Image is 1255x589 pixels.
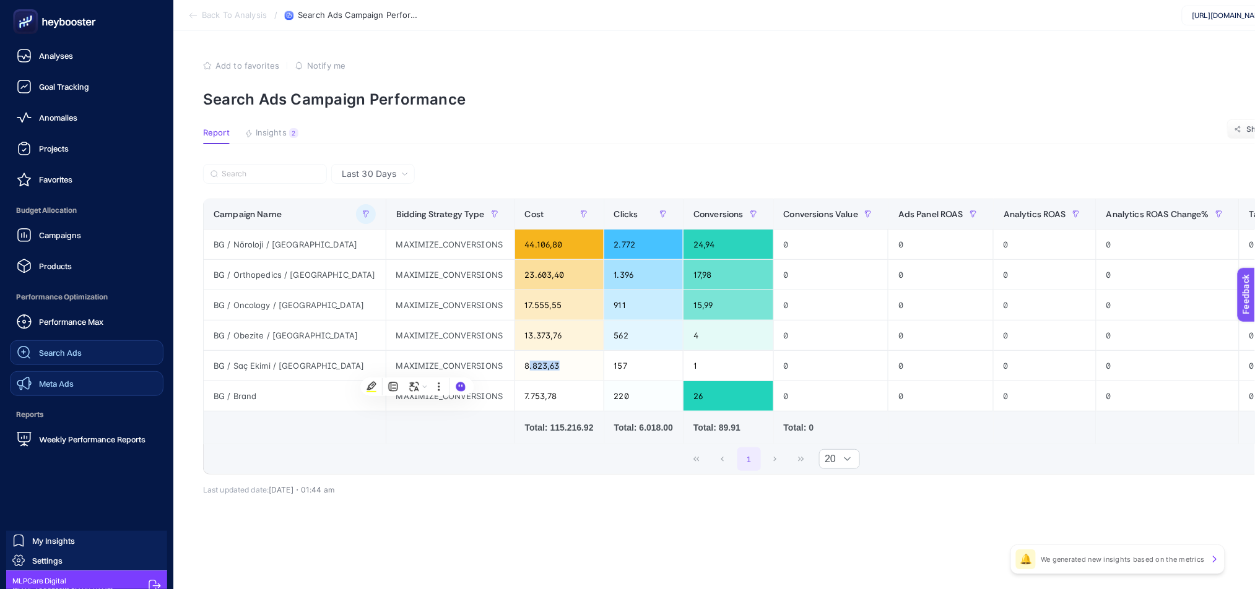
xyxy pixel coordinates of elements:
[39,144,69,153] span: Projects
[10,285,163,309] span: Performance Optimization
[774,290,888,320] div: 0
[10,198,163,223] span: Budget Allocation
[386,351,515,380] div: MAXIMIZE_CONVERSIONS
[1096,290,1239,320] div: 0
[888,230,993,259] div: 0
[39,261,72,271] span: Products
[307,61,345,71] span: Notify me
[269,485,334,494] span: [DATE]・01:44 am
[204,351,386,380] div: BG / Saç Ekimi / [GEOGRAPHIC_DATA]
[386,381,515,411] div: MAXIMIZE_CONVERSIONS
[298,11,422,20] span: Search Ads Campaign Performance
[888,290,993,320] div: 0
[39,113,77,123] span: Anomalies
[289,128,298,138] div: 2
[1106,209,1209,219] span: Analytics ROAS Change%
[342,168,396,180] span: Last 30 Days
[7,4,47,14] span: Feedback
[202,11,267,20] span: Back To Analysis
[604,351,683,380] div: 157
[774,381,888,411] div: 0
[1004,209,1066,219] span: Analytics ROAS
[12,576,113,586] span: MLPCare Digital
[994,290,1096,320] div: 0
[10,167,163,192] a: Favorites
[39,348,82,358] span: Search Ads
[515,320,604,350] div: 13.373,76
[515,351,604,380] div: 8.823,63
[39,51,73,61] span: Analyses
[604,381,683,411] div: 220
[256,128,287,138] span: Insights
[515,290,604,320] div: 17.555,55
[10,340,163,365] a: Search Ads
[693,421,763,434] div: Total: 89.91
[39,317,103,327] span: Performance Max
[10,254,163,278] a: Products
[515,230,604,259] div: 44.106,80
[32,556,63,565] span: Settings
[614,209,638,219] span: Clicks
[684,381,773,411] div: 26
[604,230,683,259] div: 2.772
[525,209,544,219] span: Cost
[820,450,836,468] span: Rows per page
[10,105,163,130] a: Anomalies
[10,223,163,247] a: Campaigns
[774,260,888,290] div: 0
[215,61,279,71] span: Add to favorites
[203,485,269,494] span: Last updated date:
[604,260,683,290] div: 1.396
[693,209,744,219] span: Conversions
[396,209,485,219] span: Bidding Strategy Type
[39,379,74,389] span: Meta Ads
[386,290,515,320] div: MAXIMIZE_CONVERSIONS
[604,320,683,350] div: 562
[784,421,878,434] div: Total: 0
[39,434,145,444] span: Weekly Performance Reports
[10,402,163,427] span: Reports
[274,10,277,20] span: /
[203,128,230,138] span: Report
[295,61,345,71] button: Notify me
[684,290,773,320] div: 15,99
[994,351,1096,380] div: 0
[6,531,167,551] a: My Insights
[515,260,604,290] div: 23.603,40
[515,381,604,411] div: 7.753,78
[684,230,773,259] div: 24,94
[888,351,993,380] div: 0
[214,209,282,219] span: Campaign Name
[386,230,515,259] div: MAXIMIZE_CONVERSIONS
[1096,260,1239,290] div: 0
[32,536,75,546] span: My Insights
[204,290,386,320] div: BG / Oncology / [GEOGRAPHIC_DATA]
[39,82,89,92] span: Goal Tracking
[994,260,1096,290] div: 0
[774,351,888,380] div: 0
[203,61,279,71] button: Add to favorites
[994,230,1096,259] div: 0
[386,260,515,290] div: MAXIMIZE_CONVERSIONS
[10,74,163,99] a: Goal Tracking
[204,381,386,411] div: BG / Brand
[994,320,1096,350] div: 0
[888,381,993,411] div: 0
[994,381,1096,411] div: 0
[10,427,163,452] a: Weekly Performance Reports
[10,136,163,161] a: Projects
[737,447,761,471] button: 1
[386,320,515,350] div: MAXIMIZE_CONVERSIONS
[10,371,163,396] a: Meta Ads
[525,421,594,434] div: Total: 115.216.92
[6,551,167,570] a: Settings
[774,230,888,259] div: 0
[1096,320,1239,350] div: 0
[1096,381,1239,411] div: 0
[888,260,993,290] div: 0
[39,174,72,184] span: Favorites
[774,320,888,350] div: 0
[1096,230,1239,259] div: 0
[898,209,963,219] span: Ads Panel ROAS
[784,209,858,219] span: Conversions Value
